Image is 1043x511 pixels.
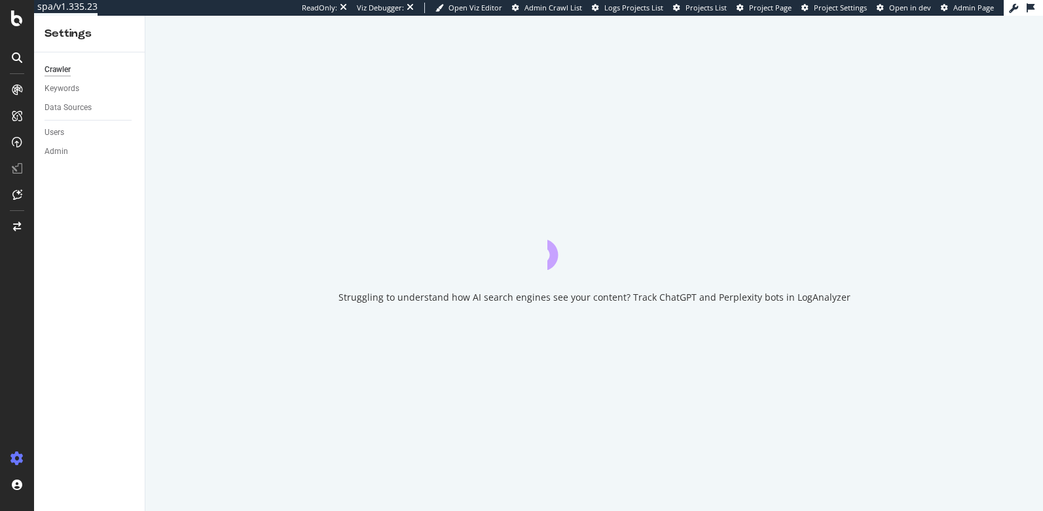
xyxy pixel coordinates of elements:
span: Projects List [686,3,727,12]
a: Logs Projects List [592,3,663,13]
a: Admin Crawl List [512,3,582,13]
a: Open Viz Editor [435,3,502,13]
a: Open in dev [877,3,931,13]
div: Keywords [45,82,79,96]
span: Logs Projects List [604,3,663,12]
a: Project Settings [801,3,867,13]
a: Projects List [673,3,727,13]
div: Users [45,126,64,140]
a: Data Sources [45,101,136,115]
div: Settings [45,26,134,41]
a: Project Page [737,3,792,13]
span: Admin Page [953,3,994,12]
div: Struggling to understand how AI search engines see your content? Track ChatGPT and Perplexity bot... [339,291,851,304]
div: ReadOnly: [302,3,337,13]
div: Data Sources [45,101,92,115]
span: Project Settings [814,3,867,12]
div: animation [547,223,642,270]
span: Open Viz Editor [448,3,502,12]
span: Admin Crawl List [524,3,582,12]
div: Crawler [45,63,71,77]
div: Viz Debugger: [357,3,404,13]
span: Open in dev [889,3,931,12]
a: Users [45,126,136,140]
a: Admin [45,145,136,159]
div: Admin [45,145,68,159]
span: Project Page [749,3,792,12]
a: Crawler [45,63,136,77]
a: Keywords [45,82,136,96]
a: Admin Page [941,3,994,13]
